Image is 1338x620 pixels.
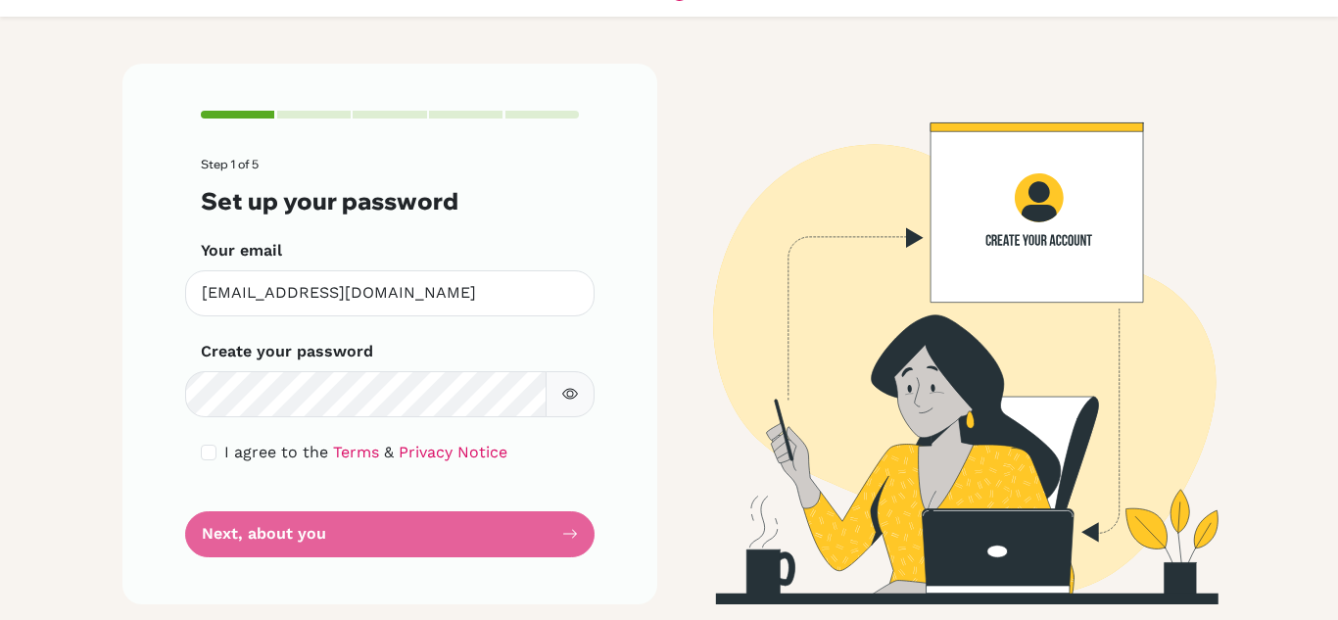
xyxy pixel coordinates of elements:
label: Create your password [201,340,373,363]
input: Insert your email* [185,270,595,316]
span: I agree to the [224,443,328,461]
label: Your email [201,239,282,262]
span: & [384,443,394,461]
h3: Set up your password [201,187,579,215]
a: Privacy Notice [399,443,507,461]
a: Terms [333,443,379,461]
span: Step 1 of 5 [201,157,259,171]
